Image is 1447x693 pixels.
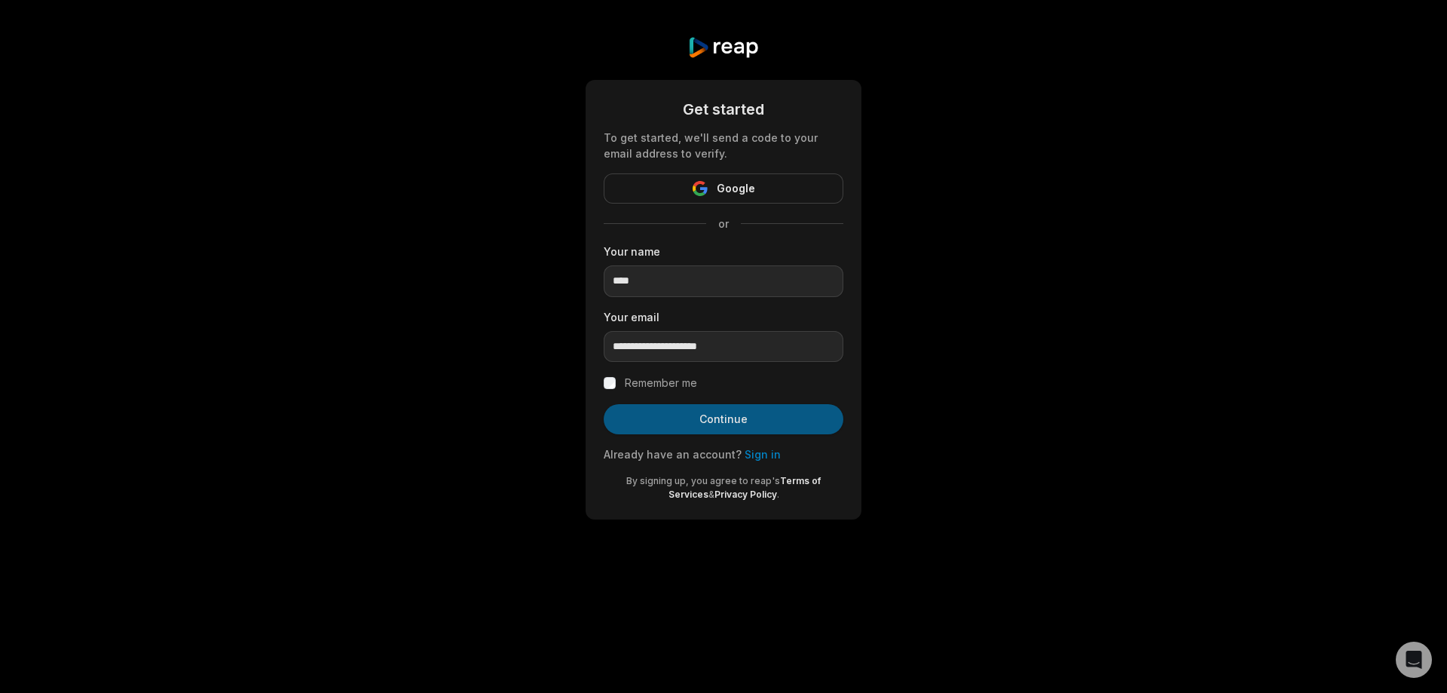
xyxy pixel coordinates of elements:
div: Get started [604,98,843,121]
button: Continue [604,404,843,434]
span: Google [717,179,755,198]
a: Privacy Policy [714,489,777,500]
img: reap [687,36,759,59]
span: . [777,489,779,500]
div: Open Intercom Messenger [1396,642,1432,678]
label: Remember me [625,374,697,392]
span: By signing up, you agree to reap's [626,475,780,486]
span: or [706,216,741,232]
a: Sign in [745,448,781,461]
span: Already have an account? [604,448,742,461]
label: Your name [604,244,843,259]
label: Your email [604,309,843,325]
span: & [708,489,714,500]
div: To get started, we'll send a code to your email address to verify. [604,130,843,161]
button: Google [604,173,843,204]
